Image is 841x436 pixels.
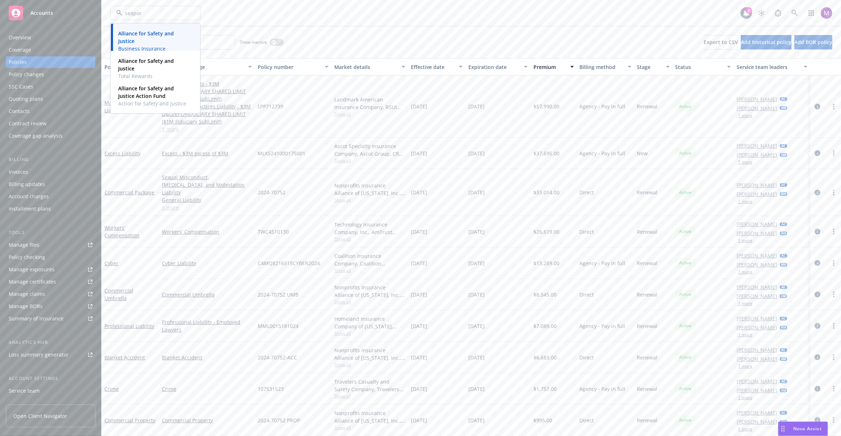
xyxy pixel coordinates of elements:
a: more [829,321,838,330]
a: Installment plans [6,203,95,215]
a: Overview [6,32,95,43]
a: Policy changes [6,69,95,80]
span: 2024-70752 [258,189,286,196]
a: circleInformation [813,102,822,111]
span: $7,089.00 [533,322,557,330]
span: Direct [580,416,594,424]
div: Contract review [9,118,47,129]
span: Direct [580,354,594,361]
div: Policy number [258,63,321,71]
span: Show all [334,197,405,203]
div: Loss summary generator [9,349,69,361]
a: more [829,149,838,157]
strong: Alliance for Safety and Justice [118,57,174,72]
div: Lines of coverage [162,63,244,71]
a: Policies [6,56,95,68]
div: Sales relationships [9,397,55,409]
a: circleInformation [813,416,822,424]
div: Account settings [6,375,95,382]
a: more [829,353,838,362]
a: circleInformation [813,259,822,267]
span: Show all [334,362,405,368]
span: [DATE] [468,322,485,330]
a: [PERSON_NAME] [737,142,777,150]
span: Agency - Pay in full [580,385,626,393]
div: Effective date [411,63,455,71]
span: $26,619.00 [533,228,559,236]
a: Policy checking [6,251,95,263]
span: 107531523 [258,385,284,393]
button: 1 more [738,238,752,243]
span: Active [678,189,693,196]
a: Fiduciary Liability - $3M D&O/EPL/FIDUCIARY SHARED LIMIT ($1M Fiduciary SubLimit) [162,80,252,103]
span: Agency - Pay in full [580,322,626,330]
div: Policy checking [9,251,45,263]
div: Market details [334,63,397,71]
span: [DATE] [411,228,427,236]
a: [PERSON_NAME] [737,418,777,426]
a: Coverage gap analysis [6,130,95,142]
a: circleInformation [813,149,822,157]
a: [PERSON_NAME] [737,387,777,394]
div: Installment plans [9,203,51,215]
a: Commercial Umbrella [162,291,252,298]
span: Show all [334,236,405,242]
span: [DATE] [411,416,427,424]
a: more [829,227,838,236]
span: $13,289.00 [533,259,559,267]
span: MLXS241000175001 [258,150,305,157]
button: 1 more [738,270,752,274]
div: Manage claims [9,288,45,300]
a: 1 more [162,125,252,133]
a: Commercial Umbrella [104,287,133,302]
span: Show all [334,424,405,431]
span: Renewal [637,291,658,298]
div: Coalition Insurance Company, Coalition Insurance Solutions (Carrier), CRC Group [334,252,405,267]
span: Action for Safety and Justice [118,100,191,107]
button: 1 more [738,113,752,118]
a: Billing updates [6,178,95,190]
div: Billing method [580,63,623,71]
a: [PERSON_NAME] [737,190,777,198]
span: Manage exposures [6,264,95,275]
a: Blanket Accident [104,354,145,361]
a: circleInformation [813,227,822,236]
div: Manage certificates [9,276,56,288]
span: Active [678,291,693,298]
div: Billing [6,156,95,163]
button: Market details [331,58,408,75]
span: [DATE] [411,291,427,298]
a: [PERSON_NAME] [737,355,777,363]
div: Policy details [104,63,148,71]
input: Filter by keyword [122,9,186,17]
a: Account charges [6,191,95,202]
a: more [829,259,838,267]
a: Workers' Compensation [162,228,252,236]
a: Service team [6,385,95,397]
a: [PERSON_NAME] [737,409,777,416]
a: Report a Bug [771,6,785,20]
a: Crime [162,385,252,393]
div: Homeland Insurance Company of [US_STATE], Intact Insurance, CRC Group [334,315,405,330]
button: Nova Assist [778,422,828,436]
span: Active [678,354,693,361]
a: Commercial Package [104,189,154,196]
span: $995.00 [533,416,552,424]
span: Renewal [637,416,658,424]
button: Billing method [577,58,634,75]
span: Renewal [637,259,658,267]
a: [PERSON_NAME] [737,283,777,291]
a: Search [788,6,802,20]
div: Manage exposures [9,264,55,275]
a: Crime [104,385,119,392]
div: Overview [9,32,31,43]
span: Accounts [30,10,53,16]
span: $57,990.00 [533,103,559,110]
span: 2024-70752-ACC [258,354,297,361]
a: Quoting plans [6,93,95,105]
button: Status [673,58,734,75]
button: 1 more [738,301,752,306]
div: Tools [6,229,95,236]
a: Coverage [6,44,95,56]
span: Active [678,323,693,329]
